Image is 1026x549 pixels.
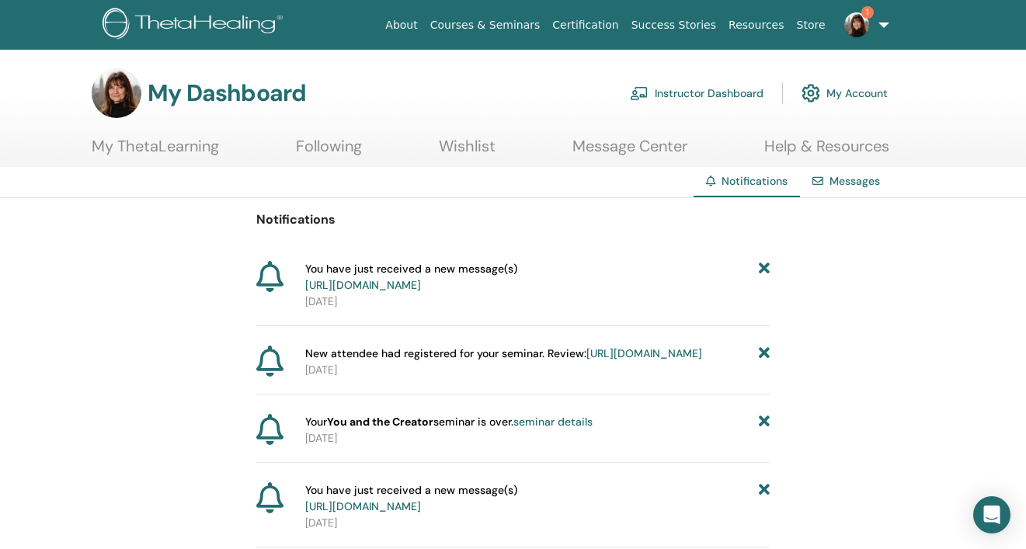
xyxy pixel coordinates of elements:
span: You have just received a new message(s) [305,261,517,294]
img: default.jpg [844,12,869,37]
span: Notifications [722,174,788,188]
a: My Account [802,76,888,110]
a: Success Stories [625,11,722,40]
p: [DATE] [305,430,769,446]
a: Courses & Seminars [424,11,547,40]
p: [DATE] [305,362,769,378]
img: default.jpg [92,68,141,118]
a: Help & Resources [764,137,889,167]
a: Certification [546,11,624,40]
img: chalkboard-teacher.svg [630,86,649,100]
a: [URL][DOMAIN_NAME] [305,278,421,292]
p: [DATE] [305,515,769,531]
a: [URL][DOMAIN_NAME] [305,499,421,513]
img: cog.svg [802,80,820,106]
a: Following [296,137,362,167]
a: Wishlist [439,137,496,167]
a: Message Center [572,137,687,167]
a: Resources [722,11,791,40]
a: seminar details [513,415,593,429]
p: [DATE] [305,294,769,310]
a: About [379,11,423,40]
p: Notifications [256,210,770,229]
a: Store [791,11,832,40]
h3: My Dashboard [148,79,306,107]
a: My ThetaLearning [92,137,219,167]
span: Your seminar is over. [305,414,593,430]
div: Open Intercom Messenger [973,496,1010,533]
a: Instructor Dashboard [630,76,763,110]
span: You have just received a new message(s) [305,482,517,515]
a: [URL][DOMAIN_NAME] [586,346,702,360]
img: logo.png [103,8,288,43]
span: New attendee had registered for your seminar. Review: [305,346,702,362]
a: Messages [829,174,880,188]
strong: You and the Creator [327,415,433,429]
span: 1 [861,6,874,19]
